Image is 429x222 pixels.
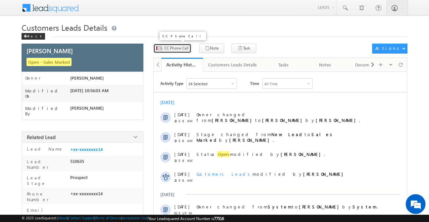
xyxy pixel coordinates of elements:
[316,117,359,123] strong: [PERSON_NAME]
[196,131,335,143] strong: Sales Marked
[22,216,224,221] span: © 2025 LeadSquared | | | | |
[25,146,63,152] label: Lead Name
[70,105,104,111] span: [PERSON_NAME]
[188,82,207,86] div: 24 Selected
[229,137,273,143] strong: [PERSON_NAME]
[22,22,107,33] span: Customers Leads Details
[25,175,68,186] label: Lead Stage
[174,119,194,123] span: 10:56 AM
[299,204,342,209] strong: [PERSON_NAME]
[174,204,189,209] span: [DATE]
[196,171,347,177] span: modified by
[109,3,125,19] div: Minimize live chat window
[160,78,183,88] span: Activity Type
[174,159,194,163] span: 10:56 AM
[70,88,109,93] span: [DATE] 10:56:03 AM
[70,159,84,164] span: 510635
[263,58,305,72] a: Tasks
[264,82,278,86] div: All Time
[281,151,324,157] strong: [PERSON_NAME]
[212,117,255,123] strong: [PERSON_NAME]
[310,61,340,69] div: Notes
[271,131,304,137] strong: New Lead
[70,75,104,81] span: [PERSON_NAME]
[58,216,67,220] a: About
[196,131,335,143] span: Stage changed from to by .
[161,58,203,72] a: Activity History
[27,134,56,140] span: Related Lead
[196,204,378,209] span: Owner changed from to by .
[250,78,259,88] span: Time
[174,139,194,143] span: 10:56 AM
[27,47,73,55] span: [PERSON_NAME]
[34,35,111,43] div: Chat with us now
[303,171,347,177] strong: [PERSON_NAME]
[232,44,256,53] button: Task
[196,151,325,157] span: Status modified by .
[160,99,182,105] div: [DATE]
[268,61,299,69] div: Tasks
[196,112,360,123] span: Owner changed from to by .
[199,44,224,53] button: Note
[208,61,257,69] div: Customers Leads Details
[153,44,191,53] button: CC Phone Call
[304,58,346,72] a: Notes
[25,191,68,202] label: Phone Number
[70,147,103,152] a: +xx-xxxxxxxx14
[174,151,189,157] span: [DATE]
[70,191,103,196] span: +xx-xxxxxxxx14
[196,171,252,177] span: Customers Leads
[214,216,224,221] span: 77516
[11,35,28,43] img: d_60004797649_company_0_60004797649
[148,216,224,221] span: Your Leadsquared Account Number is
[90,173,120,182] em: Start Chat
[372,44,407,54] button: Actions
[25,106,71,116] label: Modified By
[352,204,377,209] strong: System
[68,216,94,220] a: Contact Support
[25,75,41,81] label: Owner
[187,79,237,89] div: Owner Changed,Status Changed,Stage Changed,Source Changed,Notes & 19 more..
[164,45,188,51] span: CC Phone Call
[174,171,189,177] span: [DATE]
[22,33,45,40] div: Back
[346,58,388,72] a: Documents
[375,45,402,51] div: Actions
[262,117,305,123] strong: [PERSON_NAME]
[95,216,121,220] a: Terms of Service
[351,61,382,69] div: Documents
[268,204,292,209] strong: System
[166,61,198,68] div: Activity History
[174,211,194,215] span: 01:51 PM
[174,178,194,182] span: 10:56 AM
[160,191,182,198] div: [DATE]
[203,58,263,72] a: Customers Leads Details
[162,34,203,38] p: CC Phone Call
[27,58,72,66] span: Open - Sales Marked
[9,61,121,167] textarea: Type your message and hit 'Enter'
[174,131,189,137] span: [DATE]
[217,151,230,157] span: Open
[174,112,189,117] span: [DATE]
[25,88,71,99] label: Modified On
[122,216,147,220] a: Acceptable Use
[70,175,88,180] span: Prospect
[25,159,68,170] label: Lead Number
[25,207,48,213] label: Email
